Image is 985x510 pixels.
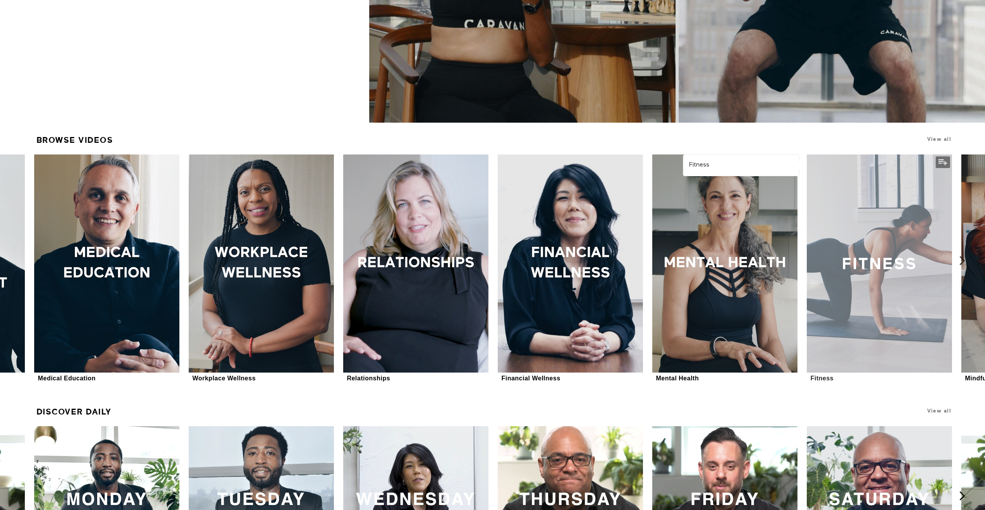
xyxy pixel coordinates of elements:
a: Mental HealthMental Health [652,154,797,383]
a: Workplace WellnessWorkplace Wellness [189,154,334,383]
a: Browse Videos [36,132,113,148]
a: Medical EducationMedical Education [34,154,179,383]
a: FitnessFitness [807,154,952,383]
a: Financial WellnessFinancial Wellness [498,154,643,383]
a: View all [927,408,951,414]
strong: Fitness [689,162,709,168]
a: View all [927,136,951,142]
div: Mental Health [656,375,699,382]
div: Relationships [347,375,390,382]
div: Medical Education [38,375,96,382]
a: RelationshipsRelationships [343,154,488,383]
div: Workplace Wellness [192,375,255,382]
a: Discover Daily [36,404,111,420]
div: Fitness [810,375,834,382]
div: Financial Wellness [501,375,560,382]
button: Add to my list [936,156,950,168]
